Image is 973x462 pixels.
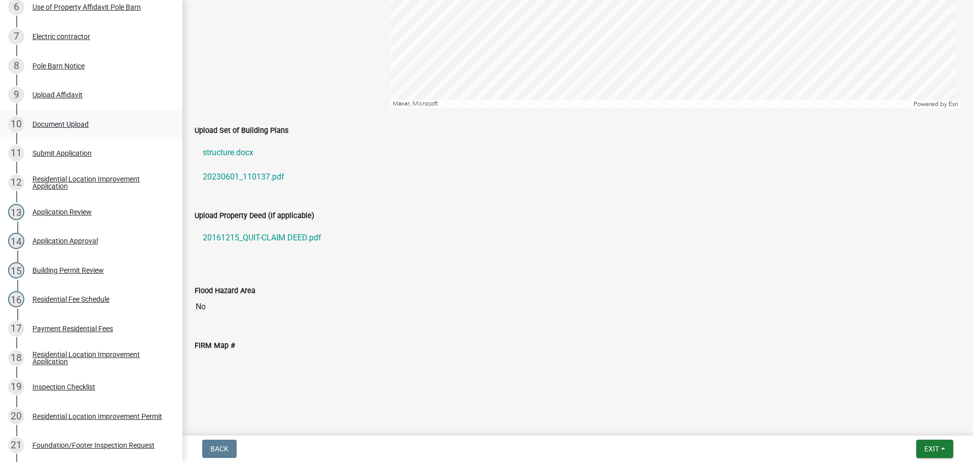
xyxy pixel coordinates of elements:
span: Exit [924,445,939,453]
span: Back [210,445,229,453]
div: Submit Application [32,150,92,157]
div: 8 [8,58,24,74]
a: Esri [949,100,958,108]
div: 19 [8,379,24,395]
div: Upload Affidavit [32,91,83,98]
label: Upload Property Deed (If applicable) [195,212,314,220]
a: structure.docx [195,140,961,165]
div: 10 [8,116,24,132]
div: Residential Location Improvement Application [32,175,166,190]
div: 15 [8,262,24,278]
label: Flood Hazard Area [195,288,255,295]
div: Electric contractor [32,33,90,40]
a: 20161215_QUIT-CLAIM DEED.pdf [195,226,961,250]
div: 18 [8,350,24,366]
div: 20 [8,408,24,424]
div: Application Review [32,208,92,216]
label: Upload Set of Building Plans [195,127,288,134]
div: 11 [8,145,24,161]
div: Powered by [911,100,961,108]
div: 12 [8,174,24,191]
div: 17 [8,321,24,337]
div: Residential Location Improvement Permit [32,413,162,420]
div: Application Approval [32,237,98,244]
label: FIRM Map # [195,342,235,349]
div: 16 [8,291,24,307]
div: Building Permit Review [32,267,104,274]
button: Exit [916,440,953,458]
div: Inspection Checklist [32,383,95,390]
div: Payment Residential Fees [32,325,113,332]
div: 14 [8,233,24,249]
div: Pole Barn Notice [32,62,85,69]
a: 20230601_110137.pdf [195,165,961,189]
div: Maxar, Microsoft [390,100,912,108]
div: Use of Property Affidavit Pole Barn [32,4,141,11]
div: 7 [8,28,24,45]
div: Residential Location Improvement Application [32,351,166,365]
div: Document Upload [32,121,89,128]
div: Residential Fee Schedule [32,296,109,303]
div: 9 [8,87,24,103]
div: Foundation/Footer Inspection Request [32,442,155,449]
div: 21 [8,437,24,453]
button: Back [202,440,237,458]
div: 13 [8,204,24,220]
